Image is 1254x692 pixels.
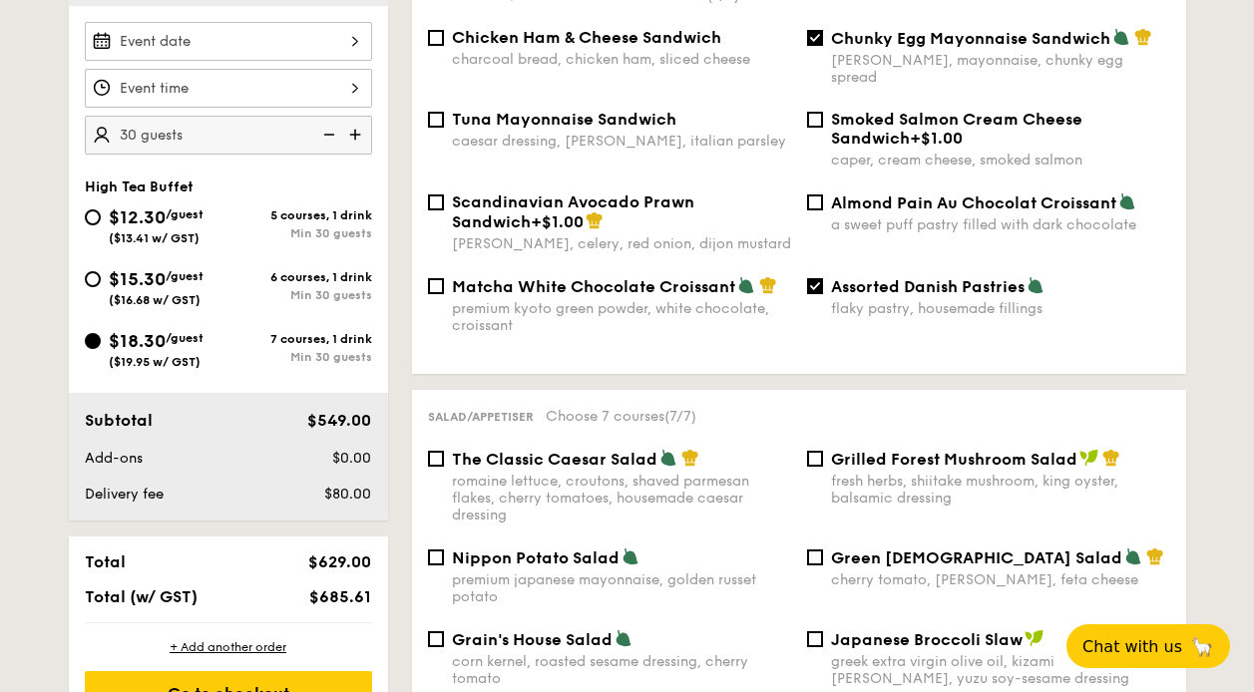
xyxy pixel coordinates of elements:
[1134,28,1152,46] img: icon-chef-hat.a58ddaea.svg
[452,653,791,687] div: corn kernel, roasted sesame dressing, cherry tomato
[309,587,371,606] span: $685.61
[428,549,444,565] input: Nippon Potato Saladpremium japanese mayonnaise, golden russet potato
[659,449,677,467] img: icon-vegetarian.fe4039eb.svg
[586,211,604,229] img: icon-chef-hat.a58ddaea.svg
[1118,192,1136,210] img: icon-vegetarian.fe4039eb.svg
[622,547,639,565] img: icon-vegetarian.fe4039eb.svg
[308,552,371,571] span: $629.00
[85,639,372,655] div: + Add another order
[831,152,1170,169] div: caper, cream cheese, smoked salmon
[807,112,823,128] input: Smoked Salmon Cream Cheese Sandwich+$1.00caper, cream cheese, smoked salmon
[831,653,1170,687] div: greek extra virgin olive oil, kizami [PERSON_NAME], yuzu soy-sesame dressing
[452,28,721,47] span: Chicken Ham & Cheese Sandwich
[1079,449,1099,467] img: icon-vegan.f8ff3823.svg
[228,226,372,240] div: Min 30 guests
[807,30,823,46] input: Chunky Egg Mayonnaise Sandwich[PERSON_NAME], mayonnaise, chunky egg spread
[452,450,657,469] span: The Classic Caesar Salad
[109,268,166,290] span: $15.30
[109,206,166,228] span: $12.30
[831,216,1170,233] div: a sweet puff pastry filled with dark chocolate
[85,116,372,155] input: Number of guests
[428,278,444,294] input: Matcha White Chocolate Croissantpremium kyoto green powder, white chocolate, croissant
[831,450,1077,469] span: Grilled Forest Mushroom Salad
[1082,637,1182,656] span: Chat with us
[831,548,1122,567] span: Green [DEMOGRAPHIC_DATA] Salad
[452,300,791,334] div: premium kyoto green powder, white chocolate, croissant
[452,277,735,296] span: Matcha White Chocolate Croissant
[428,30,444,46] input: Chicken Ham & Cheese Sandwichcharcoal bread, chicken ham, sliced cheese
[228,332,372,346] div: 7 courses, 1 drink
[452,192,694,231] span: Scandinavian Avocado Prawn Sandwich
[831,110,1082,148] span: Smoked Salmon Cream Cheese Sandwich
[85,333,101,349] input: $18.30/guest($19.95 w/ GST)7 courses, 1 drinkMin 30 guests
[428,194,444,210] input: Scandinavian Avocado Prawn Sandwich+$1.00[PERSON_NAME], celery, red onion, dijon mustard
[452,571,791,605] div: premium japanese mayonnaise, golden russet potato
[1112,28,1130,46] img: icon-vegetarian.fe4039eb.svg
[1102,449,1120,467] img: icon-chef-hat.a58ddaea.svg
[452,548,620,567] span: Nippon Potato Salad
[109,355,201,369] span: ($19.95 w/ GST)
[831,300,1170,317] div: flaky pastry, housemade fillings
[228,288,372,302] div: Min 30 guests
[342,116,372,154] img: icon-add.58712e84.svg
[1146,547,1164,565] img: icon-chef-hat.a58ddaea.svg
[831,571,1170,588] div: cherry tomato, [PERSON_NAME], feta cheese
[615,629,632,647] img: icon-vegetarian.fe4039eb.svg
[1025,629,1045,647] img: icon-vegan.f8ff3823.svg
[831,29,1110,48] span: Chunky Egg Mayonnaise Sandwich
[85,22,372,61] input: Event date
[681,449,699,467] img: icon-chef-hat.a58ddaea.svg
[428,631,444,647] input: Grain's House Saladcorn kernel, roasted sesame dressing, cherry tomato
[85,271,101,287] input: $15.30/guest($16.68 w/ GST)6 courses, 1 drinkMin 30 guests
[332,450,371,467] span: $0.00
[807,451,823,467] input: Grilled Forest Mushroom Saladfresh herbs, shiitake mushroom, king oyster, balsamic dressing
[452,110,676,129] span: Tuna Mayonnaise Sandwich
[452,133,791,150] div: caesar dressing, [PERSON_NAME], italian parsley
[109,293,201,307] span: ($16.68 w/ GST)
[664,408,696,425] span: (7/7)
[452,51,791,68] div: charcoal bread, chicken ham, sliced cheese
[452,630,613,649] span: Grain's House Salad
[85,450,143,467] span: Add-ons
[228,208,372,222] div: 5 courses, 1 drink
[759,276,777,294] img: icon-chef-hat.a58ddaea.svg
[428,112,444,128] input: Tuna Mayonnaise Sandwichcaesar dressing, [PERSON_NAME], italian parsley
[452,235,791,252] div: [PERSON_NAME], celery, red onion, dijon mustard
[807,278,823,294] input: Assorted Danish Pastriesflaky pastry, housemade fillings
[831,277,1025,296] span: Assorted Danish Pastries
[324,486,371,503] span: $80.00
[428,451,444,467] input: The Classic Caesar Saladromaine lettuce, croutons, shaved parmesan flakes, cherry tomatoes, house...
[109,330,166,352] span: $18.30
[1027,276,1045,294] img: icon-vegetarian.fe4039eb.svg
[807,549,823,565] input: Green [DEMOGRAPHIC_DATA] Saladcherry tomato, [PERSON_NAME], feta cheese
[428,410,534,424] span: Salad/Appetiser
[85,209,101,225] input: $12.30/guest($13.41 w/ GST)5 courses, 1 drinkMin 30 guests
[807,194,823,210] input: Almond Pain Au Chocolat Croissanta sweet puff pastry filled with dark chocolate
[831,193,1116,212] span: Almond Pain Au Chocolat Croissant
[109,231,200,245] span: ($13.41 w/ GST)
[228,270,372,284] div: 6 courses, 1 drink
[531,212,584,231] span: +$1.00
[166,331,204,345] span: /guest
[910,129,963,148] span: +$1.00
[85,587,198,606] span: Total (w/ GST)
[831,630,1023,649] span: Japanese Broccoli Slaw
[831,473,1170,507] div: fresh herbs, shiitake mushroom, king oyster, balsamic dressing
[546,408,696,425] span: Choose 7 courses
[85,69,372,108] input: Event time
[312,116,342,154] img: icon-reduce.1d2dbef1.svg
[307,411,371,430] span: $549.00
[85,411,153,430] span: Subtotal
[1066,624,1230,668] button: Chat with us🦙
[807,631,823,647] input: Japanese Broccoli Slawgreek extra virgin olive oil, kizami [PERSON_NAME], yuzu soy-sesame dressing
[166,269,204,283] span: /guest
[1190,635,1214,658] span: 🦙
[737,276,755,294] img: icon-vegetarian.fe4039eb.svg
[85,178,194,195] span: High Tea Buffet
[85,552,126,571] span: Total
[1124,547,1142,565] img: icon-vegetarian.fe4039eb.svg
[831,52,1170,86] div: [PERSON_NAME], mayonnaise, chunky egg spread
[85,486,164,503] span: Delivery fee
[452,473,791,523] div: romaine lettuce, croutons, shaved parmesan flakes, cherry tomatoes, housemade caesar dressing
[228,350,372,364] div: Min 30 guests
